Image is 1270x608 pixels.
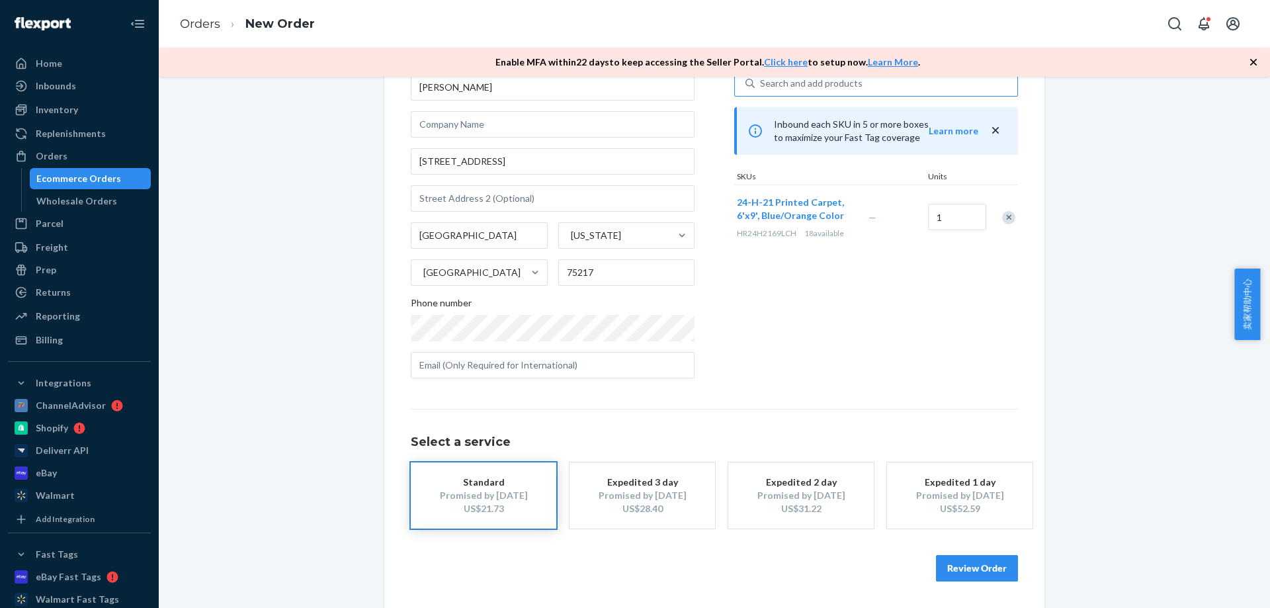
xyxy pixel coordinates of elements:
[8,75,151,97] a: Inbounds
[411,185,695,212] input: Street Address 2 (Optional)
[748,502,854,515] div: US$31.22
[1234,269,1260,340] button: 卖家帮助中心
[411,222,548,249] input: City
[925,171,985,185] div: Units
[8,123,151,144] a: Replenishments
[180,17,220,31] a: Orders
[748,489,854,502] div: Promised by [DATE]
[422,266,423,279] input: [GEOGRAPHIC_DATA]
[36,310,80,323] div: Reporting
[936,555,1018,582] button: Review Order
[36,399,106,412] div: ChannelAdvisor
[907,489,1013,502] div: Promised by [DATE]
[907,476,1013,489] div: Expedited 1 day
[36,376,91,390] div: Integrations
[8,417,151,439] a: Shopify
[36,421,68,435] div: Shopify
[423,266,521,279] div: [GEOGRAPHIC_DATA]
[907,502,1013,515] div: US$52.59
[8,372,151,394] button: Integrations
[36,593,119,606] div: Walmart Fast Tags
[8,566,151,587] a: eBay Fast Tags
[8,146,151,167] a: Orders
[36,333,63,347] div: Billing
[8,462,151,484] a: eBay
[36,172,121,185] div: Ecommerce Orders
[737,196,844,221] span: 24-H-21 Printed Carpet, 6'x9', Blue/Orange Color
[868,56,918,67] a: Learn More
[929,124,978,138] button: Learn more
[8,53,151,74] a: Home
[8,282,151,303] a: Returns
[928,204,986,230] input: Quantity
[8,306,151,327] a: Reporting
[411,296,472,315] span: Phone number
[760,77,863,90] div: Search and add products
[36,127,106,140] div: Replenishments
[1002,211,1015,224] div: Remove Item
[36,489,75,502] div: Walmart
[8,511,151,527] a: Add Integration
[737,196,853,222] button: 24-H-21 Printed Carpet, 6'x9', Blue/Orange Color
[1191,11,1217,37] button: Open notifications
[571,229,621,242] div: [US_STATE]
[36,150,67,163] div: Orders
[36,570,101,584] div: eBay Fast Tags
[989,124,1002,138] button: close
[411,111,695,138] input: Company Name
[764,56,808,67] a: Click here
[558,259,695,286] input: ZIP Code
[570,462,715,529] button: Expedited 3 dayPromised by [DATE]US$28.40
[1220,11,1246,37] button: Open account menu
[8,213,151,234] a: Parcel
[8,440,151,461] a: Deliverr API
[728,462,874,529] button: Expedited 2 dayPromised by [DATE]US$31.22
[887,462,1033,529] button: Expedited 1 dayPromised by [DATE]US$52.59
[8,259,151,281] a: Prep
[36,195,117,208] div: Wholesale Orders
[8,395,151,416] a: ChannelAdvisor
[589,502,695,515] div: US$28.40
[36,79,76,93] div: Inbounds
[36,263,56,277] div: Prep
[36,103,78,116] div: Inventory
[8,485,151,506] a: Walmart
[734,107,1018,155] div: Inbound each SKU in 5 or more boxes to maximize your Fast Tag coverage
[411,436,1018,449] h1: Select a service
[411,74,695,101] input: First & Last Name
[245,17,315,31] a: New Order
[1162,11,1188,37] button: Open Search Box
[868,212,876,223] span: —
[589,476,695,489] div: Expedited 3 day
[36,57,62,70] div: Home
[589,489,695,502] div: Promised by [DATE]
[36,444,89,457] div: Deliverr API
[734,171,925,185] div: SKUs
[36,286,71,299] div: Returns
[8,99,151,120] a: Inventory
[495,56,920,69] p: Enable MFA within 22 days to keep accessing the Seller Portal. to setup now. .
[431,489,536,502] div: Promised by [DATE]
[431,502,536,515] div: US$21.73
[30,191,151,212] a: Wholesale Orders
[8,544,151,565] button: Fast Tags
[804,228,844,238] span: 18 available
[36,241,68,254] div: Freight
[737,228,796,238] span: HR24H2169LCH
[15,17,71,30] img: Flexport logo
[36,513,95,525] div: Add Integration
[30,168,151,189] a: Ecommerce Orders
[124,11,151,37] button: Close Navigation
[36,548,78,561] div: Fast Tags
[8,329,151,351] a: Billing
[36,217,63,230] div: Parcel
[748,476,854,489] div: Expedited 2 day
[36,466,57,480] div: eBay
[411,462,556,529] button: StandardPromised by [DATE]US$21.73
[411,148,695,175] input: Street Address
[169,5,325,44] ol: breadcrumbs
[431,476,536,489] div: Standard
[411,352,695,378] input: Email (Only Required for International)
[8,237,151,258] a: Freight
